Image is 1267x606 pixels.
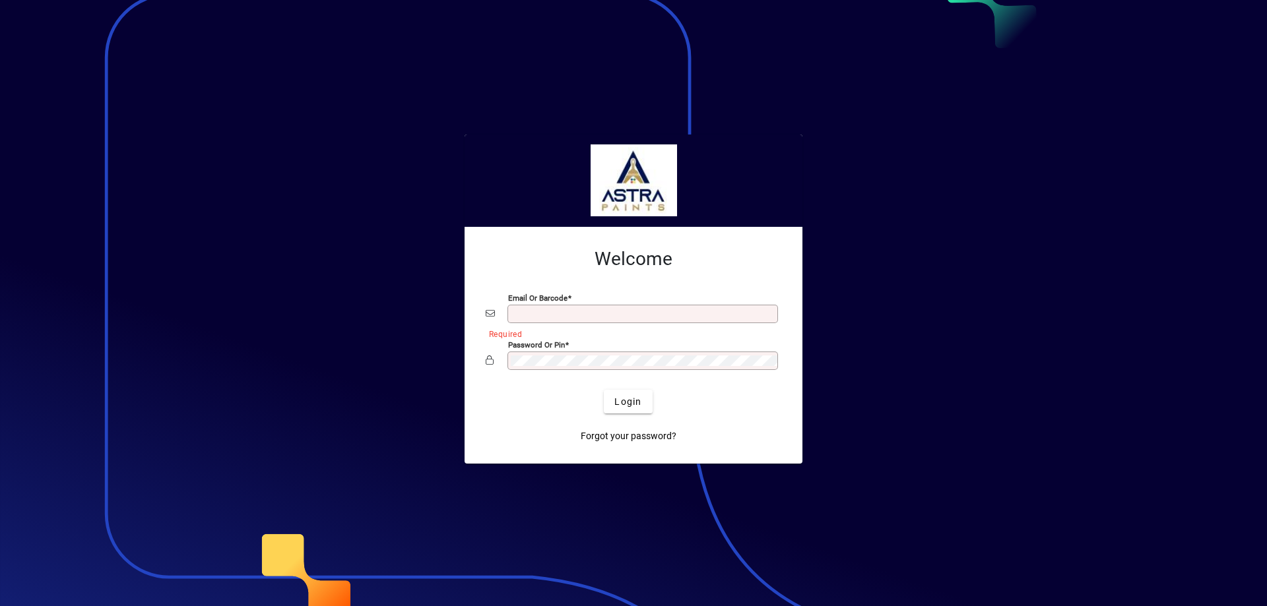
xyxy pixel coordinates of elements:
span: Forgot your password? [581,429,676,443]
a: Forgot your password? [575,424,682,448]
mat-label: Password or Pin [508,340,565,349]
h2: Welcome [486,248,781,270]
button: Login [604,390,652,413]
mat-error: Required [489,326,771,340]
mat-label: Email or Barcode [508,293,568,303]
span: Login [614,395,641,409]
